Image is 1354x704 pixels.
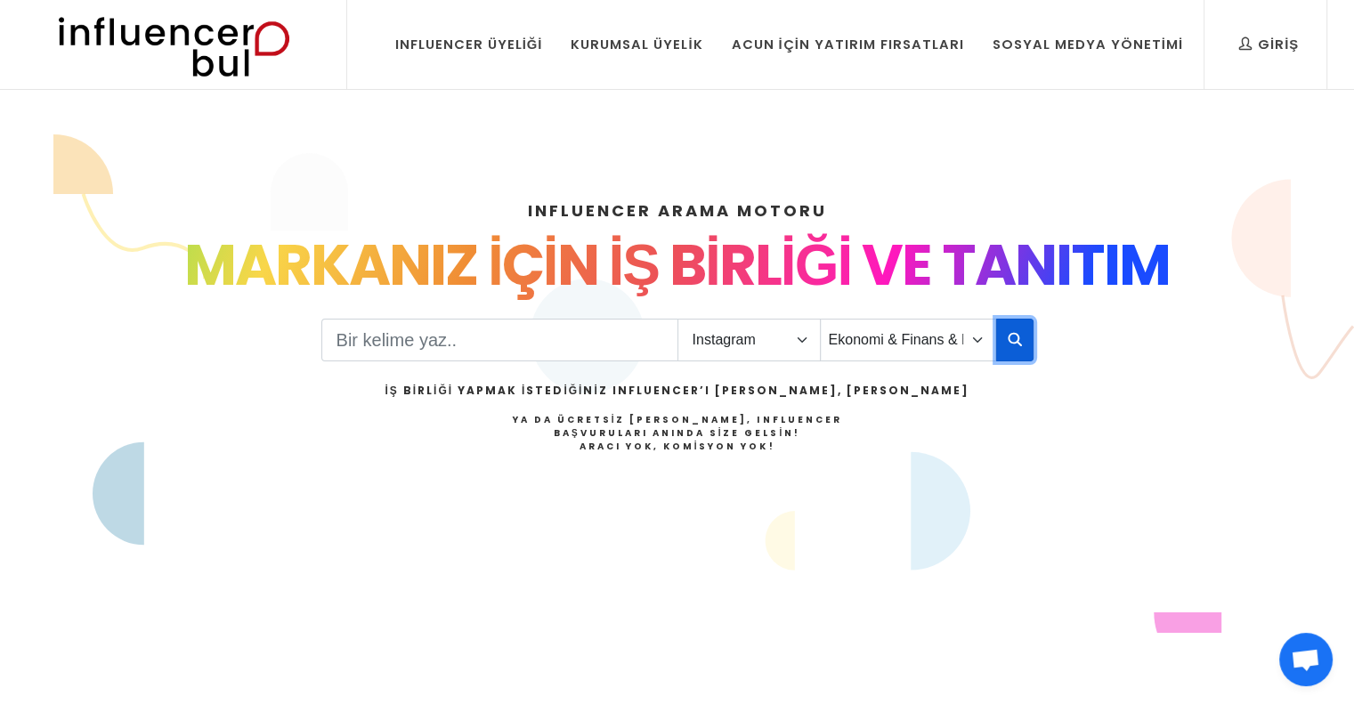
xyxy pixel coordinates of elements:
div: Sosyal Medya Yönetimi [993,35,1183,54]
div: Açık sohbet [1279,633,1333,686]
h2: İş Birliği Yapmak İstediğiniz Influencer’ı [PERSON_NAME], [PERSON_NAME] [385,383,969,399]
div: Giriş [1238,35,1299,54]
h4: Ya da Ücretsiz [PERSON_NAME], Influencer Başvuruları Anında Size Gelsin! [385,413,969,453]
input: Search [321,319,678,361]
div: MARKANIZ İÇİN İŞ BİRLİĞİ VE TANITIM [101,223,1254,308]
div: Kurumsal Üyelik [571,35,702,54]
h4: INFLUENCER ARAMA MOTORU [101,198,1254,223]
strong: Aracı Yok, Komisyon Yok! [580,440,775,453]
div: Influencer Üyeliği [395,35,543,54]
div: Acun İçin Yatırım Fırsatları [731,35,963,54]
